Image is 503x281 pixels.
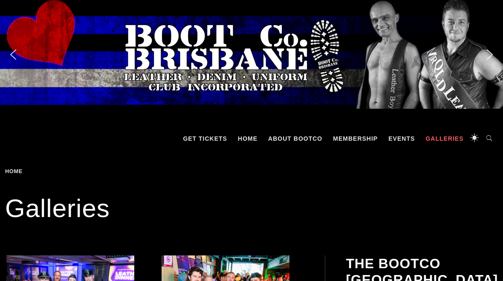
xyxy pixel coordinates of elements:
[5,168,26,174] a: Home
[384,126,419,151] a: Events
[5,191,498,226] h1: Galleries
[234,126,262,151] a: Home
[329,126,382,151] a: Membership
[483,48,497,61] img: next arrow
[6,48,20,61] img: previous arrow
[421,126,468,151] a: Galleries
[179,126,231,151] a: GET TICKETS
[264,126,327,151] a: About BootCo
[5,168,72,174] div: Breadcrumbs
